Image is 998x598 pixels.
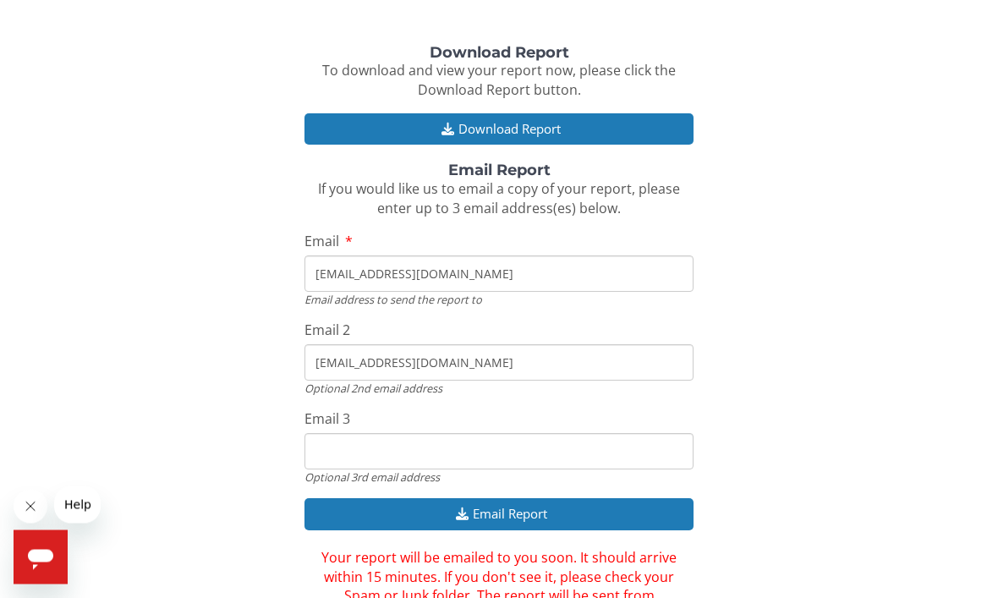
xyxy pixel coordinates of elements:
span: Email 3 [304,410,350,429]
span: Email [304,233,339,251]
span: To download and view your report now, please click the Download Report button. [322,62,676,100]
iframe: Close message [14,490,47,524]
div: Optional 2nd email address [304,381,694,397]
span: Email 2 [304,321,350,340]
iframe: Message from company [54,486,101,524]
button: Download Report [304,114,694,145]
strong: Download Report [430,44,569,63]
div: Email address to send the report to [304,293,694,308]
iframe: Button to launch messaging window [14,530,68,584]
button: Email Report [304,499,694,530]
strong: Email Report [448,162,551,180]
span: If you would like us to email a copy of your report, please enter up to 3 email address(es) below. [318,180,680,218]
div: Optional 3rd email address [304,470,694,486]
